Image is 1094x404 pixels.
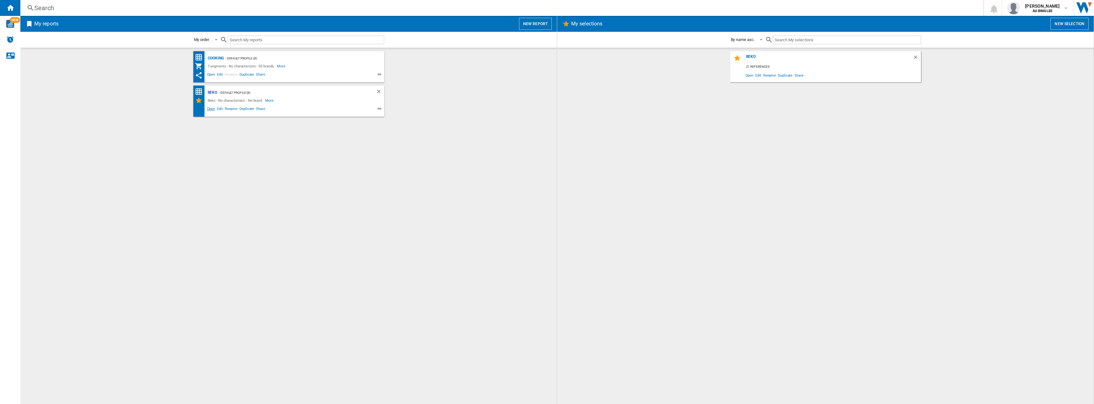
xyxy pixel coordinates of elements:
[206,97,266,104] div: Beko - No characteristic - No brand
[216,72,224,79] span: Edit
[195,88,206,96] div: Price Ranking
[34,3,967,12] div: Search
[265,97,274,104] span: More
[217,89,363,97] div: - Default profile (8)
[224,72,239,79] span: Rename
[913,54,921,63] div: Delete
[195,72,203,79] ng-md-icon: This report has been shared with you
[33,18,60,30] h2: My reports
[793,71,805,79] span: Share
[195,53,206,61] div: Price Matrix
[6,36,14,43] img: alerts-logo.svg
[255,106,266,113] span: Share
[224,54,371,62] div: - Default profile (8)
[731,37,755,42] div: By name asc.
[10,17,20,23] span: NEW
[228,36,384,44] input: Search My reports
[255,72,266,79] span: Share
[206,62,277,70] div: 7 segments - No characteristic - 55 brands
[6,20,14,28] img: wise-card.svg
[195,97,206,104] div: My Selections
[194,37,209,42] div: My order
[1050,18,1089,30] button: New selection
[762,71,777,79] span: Rename
[224,106,239,113] span: Rename
[744,71,755,79] span: Open
[754,71,762,79] span: Edit
[570,18,604,30] h2: My selections
[1025,3,1060,9] span: [PERSON_NAME]
[239,72,255,79] span: Duplicate
[1033,9,1052,13] b: AU BINGLEE
[744,63,921,71] div: 21 references
[206,106,216,113] span: Open
[519,18,552,30] button: New report
[1007,2,1020,14] img: profile.jpg
[206,72,216,79] span: Open
[206,54,224,62] div: Cooking
[376,89,384,97] div: Delete
[277,62,286,70] span: More
[239,106,255,113] span: Duplicate
[206,89,218,97] div: Beko
[744,54,913,63] div: Beko
[777,71,793,79] span: Duplicate
[195,62,206,70] div: My Assortment
[773,36,921,44] input: Search My selections
[216,106,224,113] span: Edit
